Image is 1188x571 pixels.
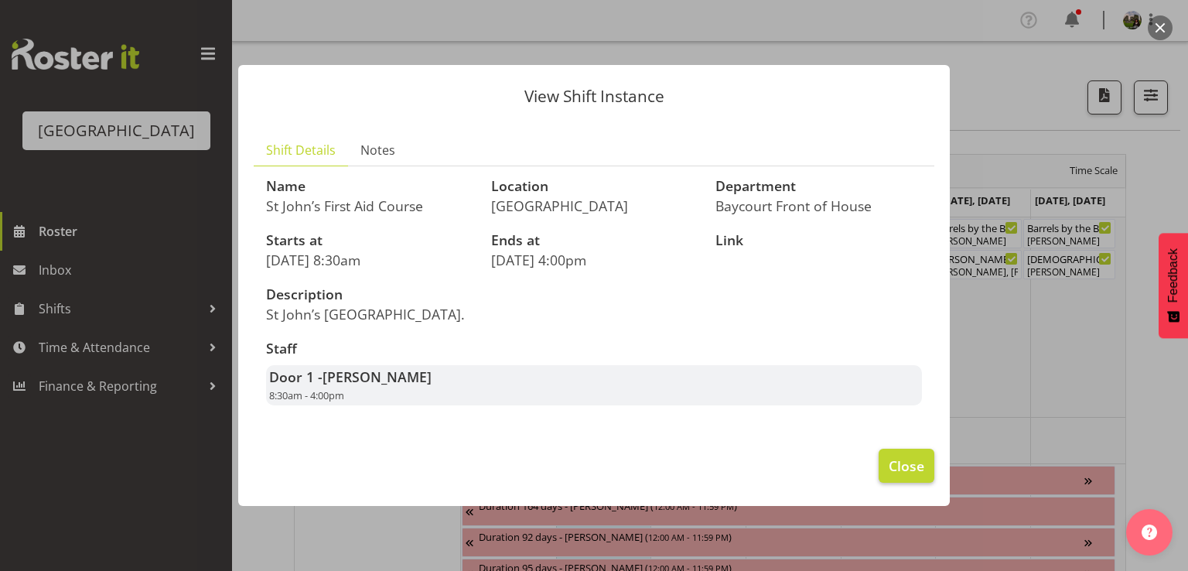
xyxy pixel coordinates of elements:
[269,368,432,386] strong: Door 1 -
[269,388,344,402] span: 8:30am - 4:00pm
[1159,233,1188,338] button: Feedback - Show survey
[266,141,336,159] span: Shift Details
[266,251,473,268] p: [DATE] 8:30am
[266,197,473,214] p: St John’s First Aid Course
[879,449,934,483] button: Close
[266,306,585,323] p: St John’s [GEOGRAPHIC_DATA].
[1142,525,1157,540] img: help-xxl-2.png
[491,197,698,214] p: [GEOGRAPHIC_DATA]
[323,368,432,386] span: [PERSON_NAME]
[266,341,922,357] h3: Staff
[715,179,922,194] h3: Department
[491,233,698,248] h3: Ends at
[715,197,922,214] p: Baycourt Front of House
[266,233,473,248] h3: Starts at
[1166,248,1180,303] span: Feedback
[889,456,924,476] span: Close
[254,88,934,104] p: View Shift Instance
[491,179,698,194] h3: Location
[491,251,698,268] p: [DATE] 4:00pm
[266,179,473,194] h3: Name
[715,233,922,248] h3: Link
[360,141,395,159] span: Notes
[266,287,585,303] h3: Description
